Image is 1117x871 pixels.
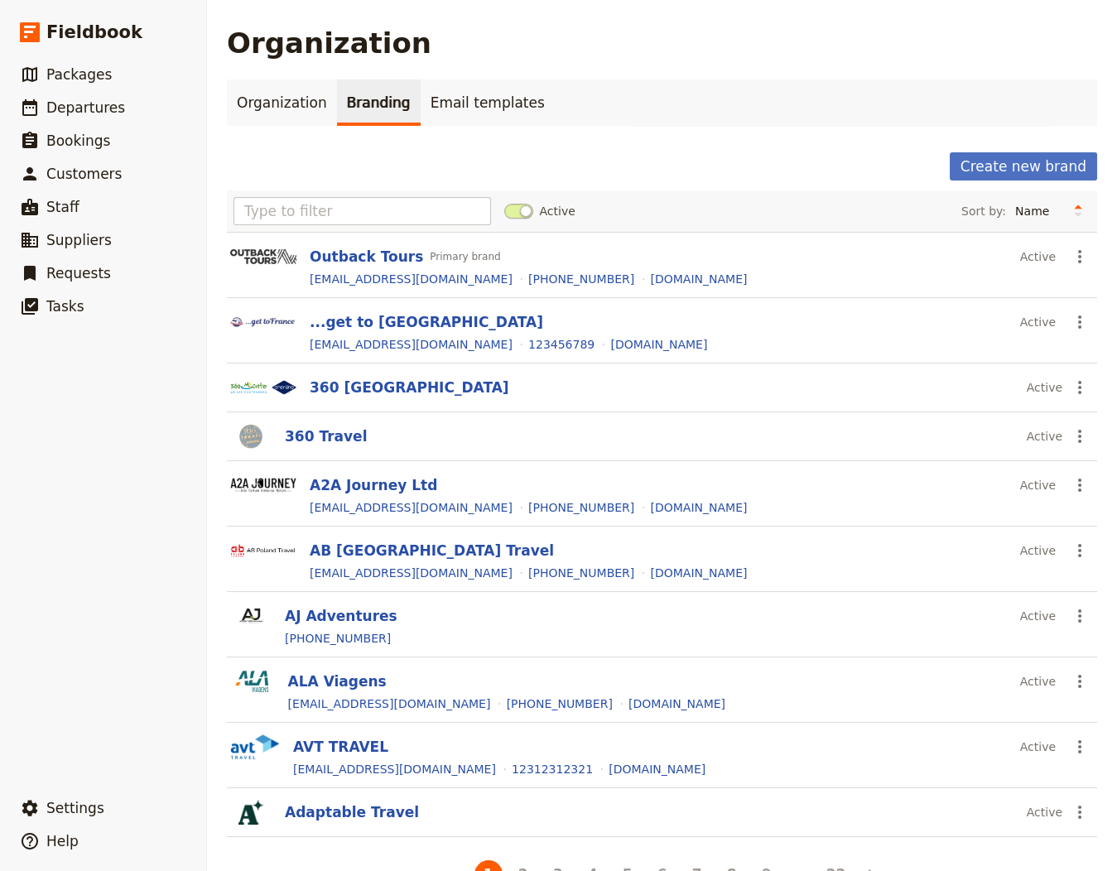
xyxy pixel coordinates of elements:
[1027,373,1062,402] div: Active
[650,499,747,516] a: [DOMAIN_NAME]
[540,203,575,219] span: Active
[288,671,387,691] button: ALA Viagens
[230,800,272,825] img: Logo
[310,541,554,561] button: AB [GEOGRAPHIC_DATA] Travel
[1066,199,1091,224] button: Change sort direction
[310,565,513,581] a: [EMAIL_ADDRESS][DOMAIN_NAME]
[628,695,725,712] a: [DOMAIN_NAME]
[285,426,367,446] button: 360 Travel
[1020,537,1056,565] div: Active
[1008,199,1066,224] select: Sort by:
[337,79,421,126] a: Branding
[285,606,397,626] button: AJ Adventures
[650,271,747,287] a: [DOMAIN_NAME]
[310,271,513,287] a: [EMAIL_ADDRESS][DOMAIN_NAME]
[46,800,104,816] span: Settings
[1020,243,1056,271] div: Active
[528,271,634,287] a: [PHONE_NUMBER]
[285,630,391,647] a: [PHONE_NUMBER]
[1066,602,1094,630] button: Actions
[430,250,500,263] span: Primary brand
[1027,798,1062,826] div: Active
[310,247,423,267] button: Outback Tours
[46,199,79,215] span: Staff
[46,265,111,282] span: Requests
[950,152,1097,180] button: Create new brand
[1066,733,1094,761] button: Actions
[230,544,296,558] img: Logo
[1066,471,1094,499] button: Actions
[230,249,296,264] img: Logo
[961,203,1006,219] span: Sort by:
[1066,308,1094,336] button: Actions
[310,378,509,397] button: 360 [GEOGRAPHIC_DATA]
[310,336,513,353] a: [EMAIL_ADDRESS][DOMAIN_NAME]
[46,20,142,45] span: Fieldbook
[528,499,634,516] a: [PHONE_NUMBER]
[512,761,593,777] a: 12312312321
[230,380,296,395] img: Logo
[230,604,272,628] img: Logo
[310,475,437,495] button: A2A Journey Ltd
[528,336,595,353] a: 123456789
[46,232,112,248] span: Suppliers
[528,565,634,581] a: [PHONE_NUMBER]
[1020,602,1056,630] div: Active
[227,26,431,60] h1: Organization
[310,312,543,332] button: ...get to [GEOGRAPHIC_DATA]
[1027,422,1062,450] div: Active
[293,761,496,777] a: [EMAIL_ADDRESS][DOMAIN_NAME]
[610,336,707,353] a: [DOMAIN_NAME]
[46,298,84,315] span: Tasks
[46,166,122,182] span: Customers
[1020,471,1056,499] div: Active
[230,734,280,759] img: Logo
[609,761,705,777] a: [DOMAIN_NAME]
[230,478,296,493] img: Logo
[234,197,491,225] input: Type to filter
[285,802,419,822] button: Adaptable Travel
[46,66,112,83] span: Packages
[230,317,296,328] img: Logo
[227,79,337,126] a: Organization
[1066,373,1094,402] button: Actions
[46,99,125,116] span: Departures
[1066,422,1094,450] button: Actions
[46,132,110,149] span: Bookings
[1066,243,1094,271] button: Actions
[293,737,388,757] button: AVT TRAVEL
[230,424,272,449] img: Logo
[650,565,747,581] a: [DOMAIN_NAME]
[1066,798,1094,826] button: Actions
[1020,667,1056,695] div: Active
[421,79,555,126] a: Email templates
[230,669,275,694] img: Logo
[1066,537,1094,565] button: Actions
[46,833,79,849] span: Help
[288,695,491,712] a: [EMAIL_ADDRESS][DOMAIN_NAME]
[310,499,513,516] a: [EMAIL_ADDRESS][DOMAIN_NAME]
[1020,733,1056,761] div: Active
[1020,308,1056,336] div: Active
[507,695,613,712] a: [PHONE_NUMBER]
[1066,667,1094,695] button: Actions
